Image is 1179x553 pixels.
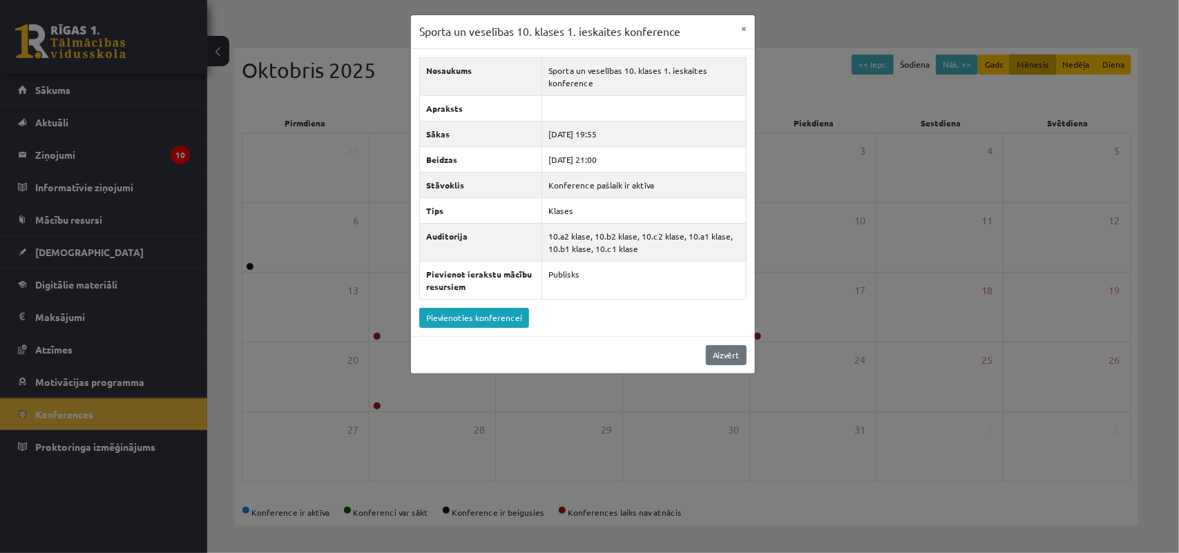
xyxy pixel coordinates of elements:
th: Auditorija [420,223,542,261]
td: [DATE] 21:00 [542,146,747,172]
th: Pievienot ierakstu mācību resursiem [420,261,542,299]
a: Aizvērt [706,345,747,365]
h3: Sporta un veselības 10. klases 1. ieskaites konference [419,23,680,40]
button: × [733,15,755,41]
th: Apraksts [420,95,542,121]
td: Klases [542,197,747,223]
th: Sākas [420,121,542,146]
th: Beidzas [420,146,542,172]
td: 10.a2 klase, 10.b2 klase, 10.c2 klase, 10.a1 klase, 10.b1 klase, 10.c1 klase [542,223,747,261]
td: [DATE] 19:55 [542,121,747,146]
th: Tips [420,197,542,223]
td: Sporta un veselības 10. klases 1. ieskaites konference [542,57,747,95]
td: Publisks [542,261,747,299]
td: Konference pašlaik ir aktīva [542,172,747,197]
a: Pievienoties konferencei [419,308,529,328]
th: Stāvoklis [420,172,542,197]
th: Nosaukums [420,57,542,95]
